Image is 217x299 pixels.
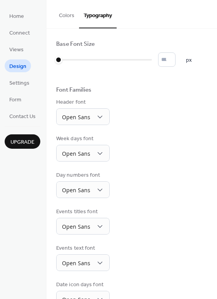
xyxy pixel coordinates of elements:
[9,113,36,121] span: Contact Us
[56,40,95,49] div: Base Font Size
[5,26,34,39] a: Connect
[56,281,108,289] div: Date icon days font
[5,76,34,89] a: Settings
[56,86,91,94] div: Font Families
[62,150,90,157] span: Open Sans
[5,93,26,106] a: Form
[5,110,40,122] a: Contact Us
[10,138,34,146] span: Upgrade
[9,12,24,21] span: Home
[186,56,192,64] span: px
[62,186,90,194] span: Open Sans
[56,171,108,179] div: Day numbers font
[9,46,24,54] span: Views
[56,135,108,143] div: Week days font
[56,244,108,252] div: Events text font
[5,59,31,72] a: Design
[56,208,108,216] div: Events titles font
[56,98,108,106] div: Header font
[9,96,21,104] span: Form
[62,113,90,121] span: Open Sans
[9,29,30,37] span: Connect
[5,134,40,149] button: Upgrade
[62,223,90,230] span: Open Sans
[9,63,26,71] span: Design
[5,43,28,56] a: Views
[5,9,29,22] a: Home
[62,259,90,267] span: Open Sans
[9,79,29,87] span: Settings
